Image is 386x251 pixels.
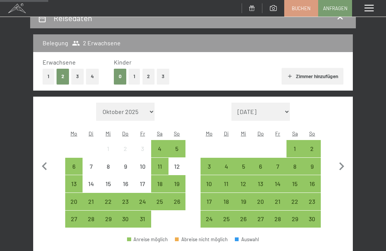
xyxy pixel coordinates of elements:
[304,163,320,179] div: 9
[100,158,117,175] div: Anreise nicht möglich
[134,211,151,228] div: Fri Oct 31 2025
[218,175,235,192] div: Anreise möglich
[323,5,348,12] span: Anfragen
[269,193,286,210] div: Anreise möglich
[304,216,320,232] div: 30
[286,193,304,210] div: Anreise möglich
[100,158,117,175] div: Wed Oct 08 2025
[303,140,321,157] div: Anreise möglich
[286,211,304,228] div: Sat Nov 29 2025
[43,39,68,47] h3: Belegung
[83,181,99,197] div: 14
[287,199,303,214] div: 22
[134,211,151,228] div: Anreise möglich
[43,69,54,84] button: 1
[253,181,269,197] div: 13
[65,158,83,175] div: Anreise möglich
[303,211,321,228] div: Sun Nov 30 2025
[83,158,100,175] div: Anreise nicht möglich
[152,146,168,162] div: 4
[218,193,235,210] div: Tue Nov 18 2025
[218,211,235,228] div: Anreise möglich
[117,158,134,175] div: Thu Oct 09 2025
[151,140,168,157] div: Anreise möglich
[169,181,185,197] div: 19
[304,181,320,197] div: 16
[174,130,180,137] abbr: Sonntag
[117,211,134,228] div: Thu Oct 30 2025
[303,211,321,228] div: Anreise möglich
[169,163,185,179] div: 12
[282,68,343,85] button: Zimmer hinzufügen
[175,237,228,242] div: Abreise nicht möglich
[218,175,235,192] div: Tue Nov 11 2025
[292,5,311,12] span: Buchen
[157,130,162,137] abbr: Samstag
[252,211,270,228] div: Anreise möglich
[269,158,286,175] div: Fri Nov 07 2025
[151,175,168,192] div: Anreise möglich
[134,158,151,175] div: Fri Oct 10 2025
[151,175,168,192] div: Sat Oct 18 2025
[334,103,349,228] button: Nächster Monat
[304,146,320,162] div: 2
[83,193,100,210] div: Anreise möglich
[118,199,133,214] div: 23
[134,175,151,192] div: Fri Oct 17 2025
[236,216,251,232] div: 26
[37,103,52,228] button: Vorheriger Monat
[285,0,318,16] a: Buchen
[168,158,186,175] div: Sun Oct 12 2025
[287,216,303,232] div: 29
[100,163,116,179] div: 8
[100,211,117,228] div: Wed Oct 29 2025
[201,199,217,214] div: 17
[100,181,116,197] div: 15
[65,193,83,210] div: Anreise möglich
[218,158,235,175] div: Anreise möglich
[201,216,217,232] div: 24
[304,199,320,214] div: 23
[118,163,133,179] div: 9
[134,193,151,210] div: Anreise möglich
[286,175,304,192] div: Sat Nov 15 2025
[117,211,134,228] div: Anreise möglich
[269,175,286,192] div: Fri Nov 14 2025
[118,146,133,162] div: 2
[168,158,186,175] div: Anreise nicht möglich
[269,211,286,228] div: Anreise möglich
[286,140,304,157] div: Anreise möglich
[151,193,168,210] div: Sat Oct 25 2025
[65,193,83,210] div: Mon Oct 20 2025
[235,175,252,192] div: Anreise möglich
[309,130,315,137] abbr: Sonntag
[100,193,117,210] div: Anreise möglich
[287,181,303,197] div: 15
[236,181,251,197] div: 12
[286,211,304,228] div: Anreise möglich
[100,175,117,192] div: Wed Oct 15 2025
[66,163,82,179] div: 6
[235,211,252,228] div: Anreise möglich
[65,158,83,175] div: Mon Oct 06 2025
[83,216,99,232] div: 28
[117,175,134,192] div: Thu Oct 16 2025
[122,130,129,137] abbr: Donnerstag
[151,140,168,157] div: Sat Oct 04 2025
[303,175,321,192] div: Anreise möglich
[86,69,99,84] button: 4
[117,140,134,157] div: Anreise nicht möglich
[100,199,116,214] div: 22
[134,140,151,157] div: Anreise möglich
[100,175,117,192] div: Anreise nicht möglich
[134,158,151,175] div: Anreise nicht möglich
[66,181,82,197] div: 13
[269,193,286,210] div: Fri Nov 21 2025
[303,158,321,175] div: Anreise möglich
[252,175,270,192] div: Thu Nov 13 2025
[257,130,264,137] abbr: Donnerstag
[152,199,168,214] div: 25
[270,199,286,214] div: 21
[252,193,270,210] div: Anreise möglich
[114,69,126,84] button: 0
